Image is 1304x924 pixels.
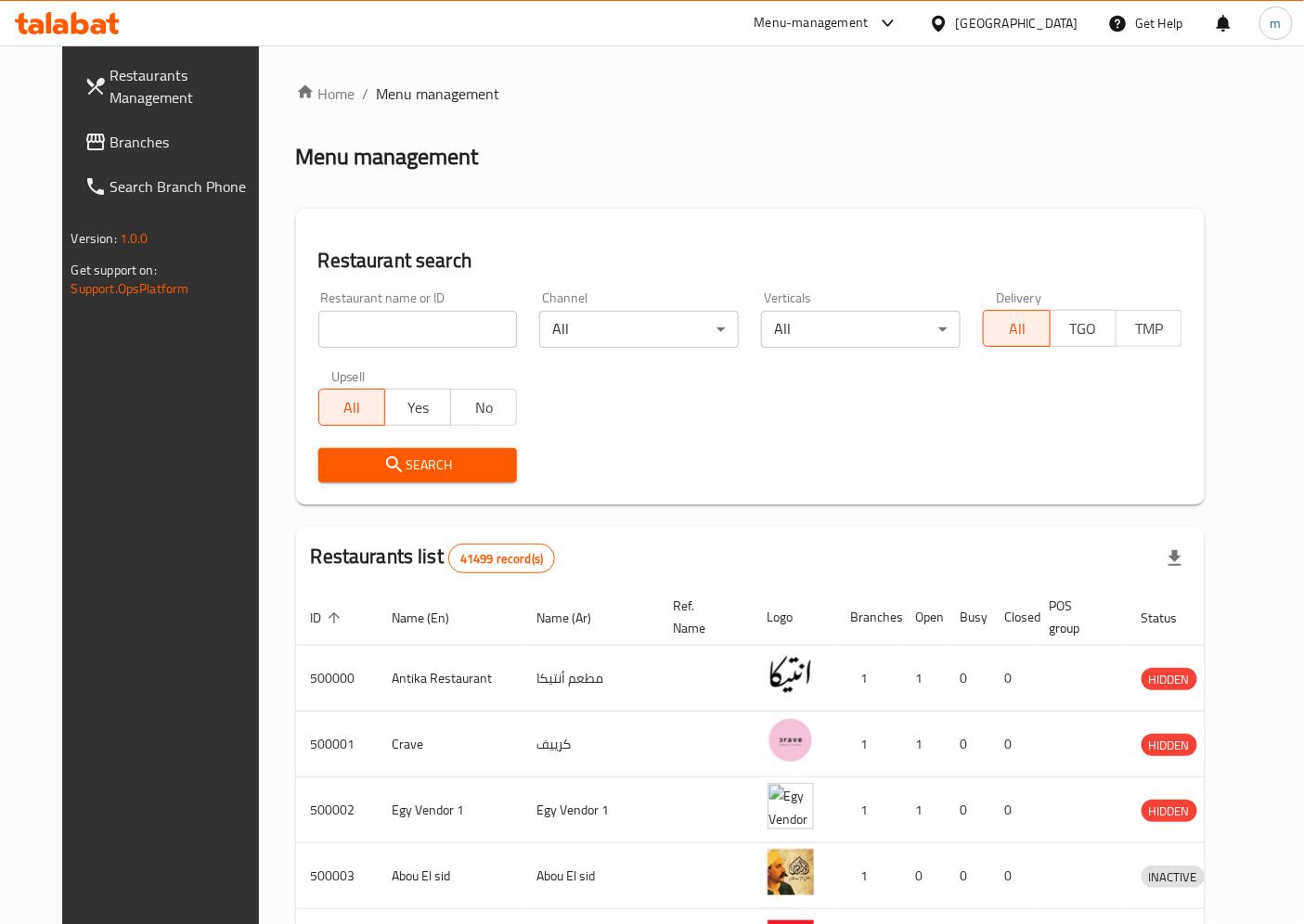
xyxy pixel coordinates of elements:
[990,589,1035,646] th: Closed
[70,120,280,164] a: Branches
[110,175,265,198] span: Search Branch Phone
[1271,13,1282,33] span: m
[296,83,355,105] a: Home
[1142,734,1197,756] div: HIDDEN
[523,646,659,712] td: مطعم أنتيكا
[836,843,901,909] td: 1
[1142,607,1202,629] span: Status
[70,164,280,209] a: Search Branch Phone
[946,646,990,712] td: 0
[311,607,346,629] span: ID
[836,589,901,646] th: Branches
[318,389,385,426] button: All
[761,311,961,348] div: All
[1116,310,1182,347] button: TMP
[523,712,659,777] td: كرييف
[946,777,990,843] td: 0
[1153,536,1197,581] div: Export file
[327,394,378,421] span: All
[768,849,814,895] img: Abou El sid
[901,843,946,909] td: 0
[1142,669,1197,690] span: HIDDEN
[991,315,1042,342] span: All
[1124,315,1175,342] span: TMP
[71,226,117,250] span: Version:
[318,311,518,348] input: Search for restaurant name or ID..
[901,777,946,843] td: 1
[946,589,990,646] th: Busy
[1050,310,1117,347] button: TGO
[296,83,1206,105] nav: breadcrumb
[1050,595,1104,639] span: POS group
[523,843,659,909] td: Abou El sid
[378,843,523,909] td: Abou El sid
[296,646,378,712] td: 500000
[1142,735,1197,756] span: HIDDEN
[296,843,378,909] td: 500003
[70,53,280,120] a: Restaurants Management
[946,843,990,909] td: 0
[384,389,451,426] button: Yes
[674,595,730,639] span: Ref. Name
[901,712,946,777] td: 1
[331,370,366,383] label: Upsell
[393,394,444,421] span: Yes
[378,777,523,843] td: Egy Vendor 1
[990,646,1035,712] td: 0
[946,712,990,777] td: 0
[458,394,510,421] span: No
[753,589,836,646] th: Logo
[990,843,1035,909] td: 0
[768,717,814,764] img: Crave
[901,589,946,646] th: Open
[768,783,814,829] img: Egy Vendor 1
[448,544,555,573] div: Total records count
[311,543,556,573] h2: Restaurants list
[768,651,814,698] img: Antika Restaurant
[836,646,901,712] td: 1
[1142,866,1205,888] span: INACTIVE
[363,83,369,105] li: /
[120,226,148,250] span: 1.0.0
[990,777,1035,843] td: 0
[333,454,503,477] span: Search
[1142,668,1197,690] div: HIDDEN
[539,311,739,348] div: All
[996,291,1042,304] label: Delivery
[983,310,1050,347] button: All
[296,142,479,172] h2: Menu management
[523,777,659,843] td: Egy Vendor 1
[901,646,946,712] td: 1
[990,712,1035,777] td: 0
[956,13,1078,33] div: [GEOGRAPHIC_DATA]
[318,247,1183,275] h2: Restaurant search
[836,777,901,843] td: 1
[296,777,378,843] td: 500002
[449,550,554,568] span: 41499 record(s)
[110,131,265,153] span: Branches
[71,276,189,301] a: Support.OpsPlatform
[71,258,157,282] span: Get support on:
[836,712,901,777] td: 1
[450,389,517,426] button: No
[1058,315,1109,342] span: TGO
[1142,800,1197,822] div: HIDDEN
[755,12,869,34] div: Menu-management
[1142,866,1205,888] div: INACTIVE
[378,712,523,777] td: Crave
[110,64,265,109] span: Restaurants Management
[296,712,378,777] td: 500001
[1142,801,1197,822] span: HIDDEN
[318,448,518,482] button: Search
[378,646,523,712] td: Antika Restaurant
[377,83,500,105] span: Menu management
[393,607,474,629] span: Name (En)
[537,607,616,629] span: Name (Ar)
